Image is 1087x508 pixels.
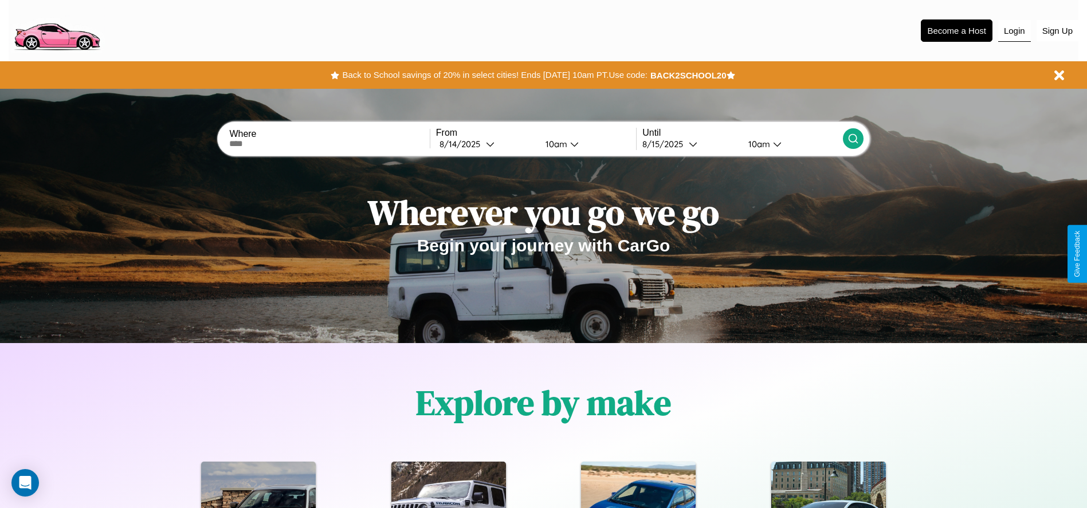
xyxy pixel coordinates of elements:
img: logo [9,6,105,53]
div: Give Feedback [1073,231,1081,277]
button: 10am [739,138,843,150]
div: 8 / 15 / 2025 [642,139,689,149]
label: Where [229,129,429,139]
button: Become a Host [921,19,992,42]
b: BACK2SCHOOL20 [650,70,727,80]
div: 8 / 14 / 2025 [439,139,486,149]
button: 10am [536,138,637,150]
div: 10am [743,139,773,149]
button: Sign Up [1037,20,1078,41]
h1: Explore by make [416,379,671,426]
button: Login [998,20,1031,42]
button: Back to School savings of 20% in select cities! Ends [DATE] 10am PT.Use code: [339,67,650,83]
button: 8/14/2025 [436,138,536,150]
label: Until [642,128,842,138]
div: 10am [540,139,570,149]
label: From [436,128,636,138]
div: Open Intercom Messenger [11,469,39,497]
